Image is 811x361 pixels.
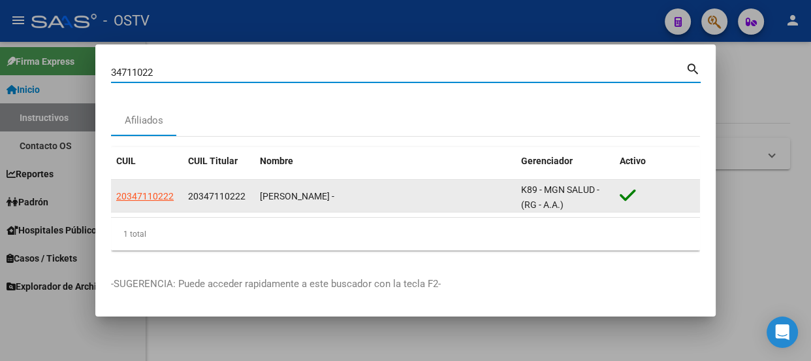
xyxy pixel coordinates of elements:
[111,277,700,292] p: -SUGERENCIA: Puede acceder rapidamente a este buscador con la tecla F2-
[188,191,246,201] span: 20347110222
[620,156,646,166] span: Activo
[116,156,136,166] span: CUIL
[686,60,701,76] mat-icon: search
[521,156,573,166] span: Gerenciador
[111,218,700,250] div: 1 total
[183,147,255,175] datatable-header-cell: CUIL Titular
[260,156,293,166] span: Nombre
[188,156,238,166] span: CUIL Titular
[111,147,183,175] datatable-header-cell: CUIL
[125,113,163,128] div: Afiliados
[767,317,798,348] div: Open Intercom Messenger
[521,184,599,210] span: K89 - MGN SALUD - (RG - A.A.)
[116,191,174,201] span: 20347110222
[614,147,700,175] datatable-header-cell: Activo
[255,147,516,175] datatable-header-cell: Nombre
[516,147,614,175] datatable-header-cell: Gerenciador
[260,189,511,204] div: [PERSON_NAME] -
